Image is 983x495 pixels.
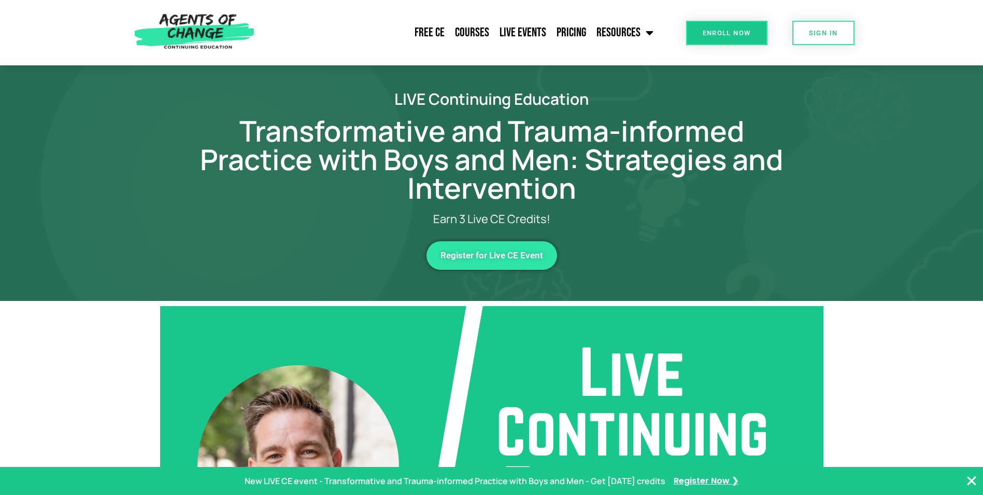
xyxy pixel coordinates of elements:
[409,20,450,46] a: Free CE
[792,21,854,45] a: SIGN IN
[450,20,494,46] a: Courses
[686,21,767,45] a: Enroll Now
[196,117,787,202] h1: Transformative and Trauma-informed Practice with Boys and Men: Strategies and Intervention
[440,251,543,260] span: Register for Live CE Event
[809,30,838,36] span: SIGN IN
[260,20,659,46] nav: Menu
[965,475,978,487] button: Close Banner
[494,20,551,46] a: Live Events
[426,241,557,270] a: Register for Live CE Event
[591,20,659,46] a: Resources
[674,474,738,489] a: Register Now ❯
[551,20,591,46] a: Pricing
[196,91,787,106] h2: LIVE Continuing Education
[238,213,746,226] p: Earn 3 Live CE Credits!
[245,474,665,489] p: New LIVE CE event - Transformative and Trauma-informed Practice with Boys and Men - Get [DATE] cr...
[703,30,751,36] span: Enroll Now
